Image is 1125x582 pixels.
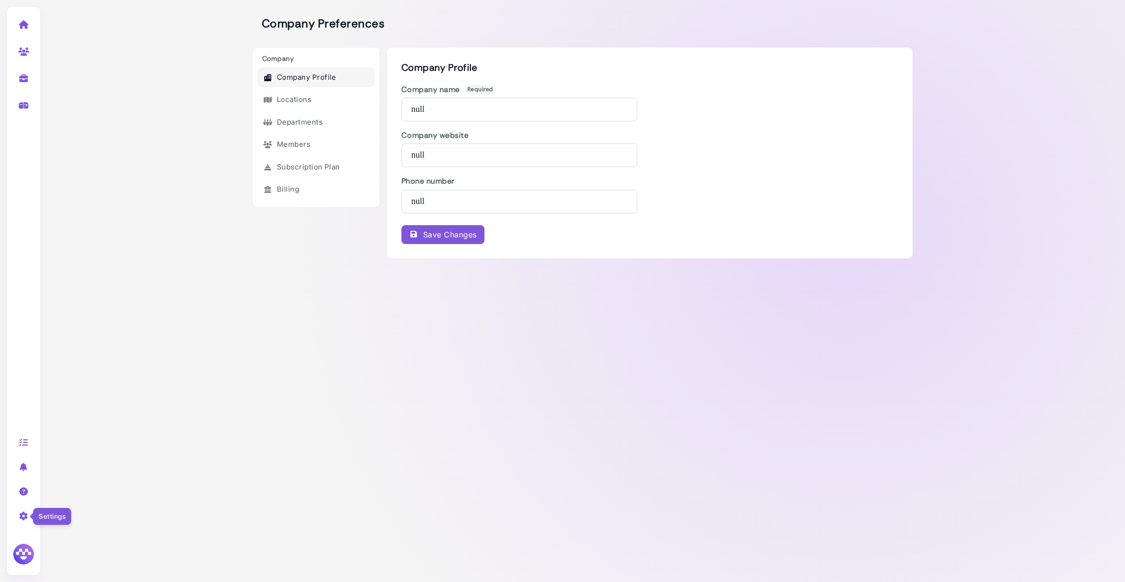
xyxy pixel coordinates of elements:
h3: Company website [401,131,637,140]
a: Company Profile [258,67,375,88]
h2: Company Preferences [252,17,384,31]
div: Settings [33,507,72,525]
a: Departments [258,112,375,133]
a: Subscription Plan [258,157,375,177]
a: Locations [258,90,375,110]
h3: Phone number [401,177,637,186]
button: Save Changes [401,225,484,244]
h3: Company [258,55,375,63]
div: Save Changes [409,229,477,240]
a: Billing [258,179,375,200]
a: Members [258,135,375,155]
img: Megan [12,542,35,566]
h3: Company name [401,85,637,94]
span: Required [465,85,496,93]
h2: Company Profile [401,62,898,73]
